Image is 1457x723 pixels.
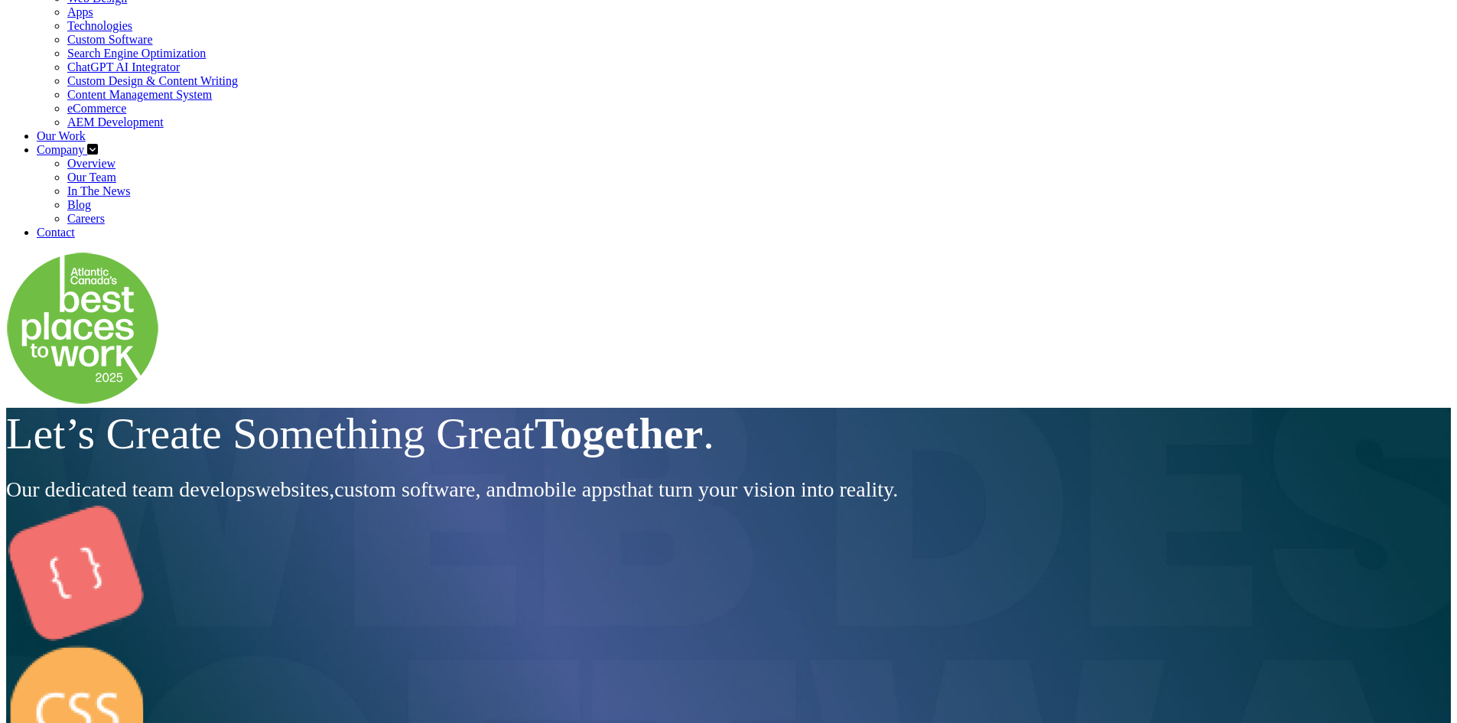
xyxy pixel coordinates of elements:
a: ChatGPT AI Integrator [67,60,180,73]
span: Together [535,409,703,458]
a: Apps [67,5,93,18]
span: mobile apps [517,477,621,501]
a: Careers [67,212,105,225]
h3: Our dedicated team develops , , and that turn your vision into reality. [6,475,1451,504]
img: Pink%20Block.png [8,506,144,641]
a: In The News [67,184,130,197]
a: Search Engine Optimization [67,47,206,60]
a: Our Work [37,129,86,142]
h1: Let’s Create Something Great . [6,408,1451,460]
a: Overview [67,157,115,170]
a: Custom Design & Content Writing [67,74,238,87]
img: Down [6,252,159,405]
a: Technologies [67,19,132,32]
a: eCommerce [67,102,126,115]
a: Custom Software [67,33,153,46]
a: AEM Development [67,116,164,129]
span: websites [255,477,329,501]
a: Our Team [67,171,116,184]
a: Company [37,143,87,156]
a: Content Management System [67,88,212,101]
span: custom software [334,477,475,501]
a: Contact [37,226,75,239]
a: Blog [67,198,91,211]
